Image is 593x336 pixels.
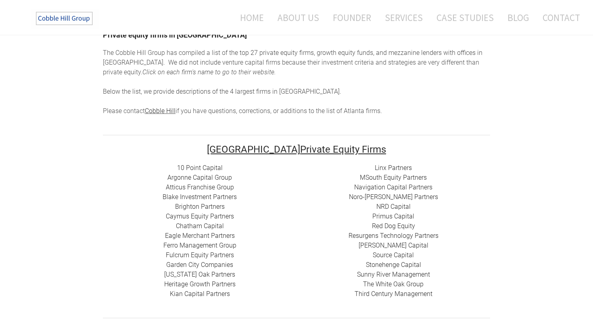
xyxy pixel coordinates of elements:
a: Brighton Partners [175,203,225,210]
a: Garden City Companies [166,261,233,269]
a: Linx Partners [375,164,412,172]
span: The Cobble Hill Group has compiled a list of t [103,49,231,57]
a: About Us [271,7,325,28]
div: he top 27 private equity firms, growth equity funds, and mezzanine lenders with offices in [GEOGR... [103,48,490,116]
a: Fulcrum Equity Partners​​ [166,251,234,259]
a: Caymus Equity Partners [166,212,234,220]
a: Ferro Management Group [163,241,236,249]
font: Private equity firms in [GEOGRAPHIC_DATA] [103,31,247,39]
div: ​ [296,163,490,299]
a: ​Resurgens Technology Partners [349,232,438,239]
a: Chatham Capital [176,222,224,230]
a: The White Oak Group [363,280,424,288]
a: Case Studies [430,7,500,28]
a: Services [379,7,429,28]
a: Stonehenge Capital [366,261,421,269]
a: Atticus Franchise Group [166,183,234,191]
font: Private Equity Firms [207,144,386,155]
a: MSouth Equity Partners [360,174,427,181]
a: Navigation Capital Partners [354,183,432,191]
a: Source Capital [373,251,414,259]
a: Blake Investment Partners [163,193,237,201]
a: Sunny River Management [357,271,430,278]
a: [PERSON_NAME] Capital [359,241,428,249]
a: Founder [327,7,377,28]
a: [US_STATE] Oak Partners [164,271,235,278]
a: Argonne Capital Group [167,174,232,181]
a: Home [228,7,270,28]
a: Noro-[PERSON_NAME] Partners [349,193,438,201]
a: Primus Capital [372,212,414,220]
a: Third Century Management [355,290,432,298]
a: Blog [501,7,535,28]
em: Click on each firm's name to go to their website. [142,68,276,76]
img: The Cobble Hill Group LLC [31,8,99,29]
a: Eagle Merchant Partners [165,232,235,239]
a: Cobble Hill [145,107,175,115]
span: Please contact if you have questions, corrections, or additions to the list of Atlanta firms. [103,107,382,115]
a: 10 Point Capital [177,164,223,172]
font: [GEOGRAPHIC_DATA] [207,144,300,155]
a: Red Dog Equity [372,222,415,230]
span: enture capital firms because their investment criteria and strategies are very different than pri... [103,59,479,76]
a: NRD Capital [376,203,411,210]
a: Contact [537,7,580,28]
a: ​Kian Capital Partners [170,290,230,298]
a: Heritage Growth Partners [164,280,236,288]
